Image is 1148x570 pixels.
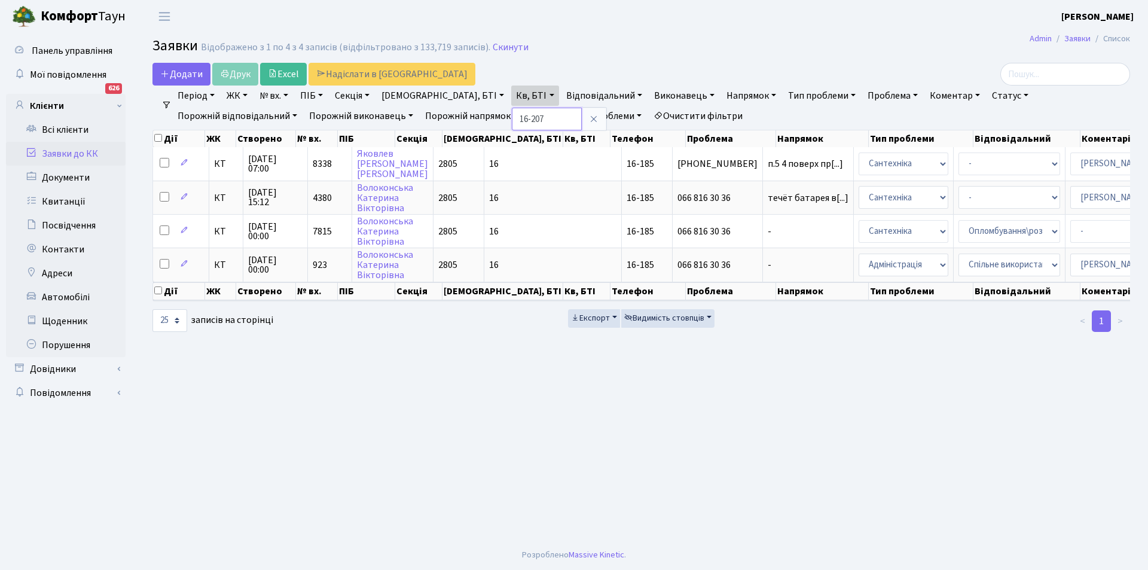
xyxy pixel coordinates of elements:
[776,130,868,147] th: Напрямок
[438,157,457,170] span: 2805
[1030,32,1052,45] a: Admin
[522,548,626,562] div: Розроблено .
[677,193,758,203] span: 066 816 30 36
[153,282,205,300] th: Дії
[624,312,704,324] span: Видимість стовпців
[768,227,848,236] span: -
[357,215,413,248] a: ВолоконськаКатеринаВікторівна
[205,130,237,147] th: ЖК
[1061,10,1134,24] a: [PERSON_NAME]
[768,191,848,205] span: течёт батарея в[...]
[6,94,126,118] a: Клієнти
[248,255,303,275] span: [DATE] 00:00
[248,154,303,173] span: [DATE] 07:00
[610,130,686,147] th: Телефон
[222,86,252,106] a: ЖК
[30,68,106,81] span: Мої повідомлення
[493,42,529,53] a: Скинути
[649,106,747,126] a: Очистити фільтри
[6,333,126,357] a: Порушення
[338,130,396,147] th: ПІБ
[32,44,112,57] span: Панель управління
[152,63,210,86] a: Додати
[6,357,126,381] a: Довідники
[214,193,238,203] span: КТ
[395,282,442,300] th: Секція
[12,5,36,29] img: logo.png
[686,282,776,300] th: Проблема
[260,63,307,86] a: Excel
[511,86,558,106] a: Кв, БТІ
[677,227,758,236] span: 066 816 30 36
[214,227,238,236] span: КТ
[357,248,413,282] a: ВолоконськаКатеринаВікторівна
[214,159,238,169] span: КТ
[863,86,923,106] a: Проблема
[153,130,205,147] th: Дії
[357,181,413,215] a: ВолоконськаКатеринаВікторівна
[627,258,654,272] span: 16-185
[438,258,457,272] span: 2805
[248,222,303,241] span: [DATE] 00:00
[395,130,442,147] th: Секція
[313,258,327,272] span: 923
[295,86,328,106] a: ПІБ
[338,282,396,300] th: ПІБ
[442,130,563,147] th: [DEMOGRAPHIC_DATA], БТІ
[6,39,126,63] a: Панель управління
[420,106,523,126] a: Порожній напрямок
[568,309,620,328] button: Експорт
[173,106,302,126] a: Порожній відповідальний
[627,191,654,205] span: 16-185
[776,282,868,300] th: Напрямок
[304,106,418,126] a: Порожній виконавець
[973,282,1080,300] th: Відповідальний
[6,237,126,261] a: Контакти
[173,86,219,106] a: Період
[563,282,610,300] th: Кв, БТІ
[6,190,126,214] a: Квитанції
[6,309,126,333] a: Щоденник
[255,86,293,106] a: № вх.
[1092,310,1111,332] a: 1
[649,86,719,106] a: Виконавець
[160,68,203,81] span: Додати
[722,86,781,106] a: Напрямок
[377,86,509,106] a: [DEMOGRAPHIC_DATA], БТІ
[296,130,337,147] th: № вх.
[6,63,126,87] a: Мої повідомлення626
[313,225,332,238] span: 7815
[438,225,457,238] span: 2805
[201,42,490,53] div: Відображено з 1 по 4 з 4 записів (відфільтровано з 133,719 записів).
[987,86,1033,106] a: Статус
[525,106,646,126] a: Порожній тип проблеми
[248,188,303,207] span: [DATE] 15:12
[205,282,237,300] th: ЖК
[214,260,238,270] span: КТ
[41,7,126,27] span: Таун
[489,225,499,238] span: 16
[105,83,122,94] div: 626
[489,157,499,170] span: 16
[869,130,974,147] th: Тип проблеми
[1012,26,1148,51] nav: breadcrumb
[610,282,686,300] th: Телефон
[973,130,1080,147] th: Відповідальний
[1091,32,1130,45] li: Список
[152,309,273,332] label: записів на сторінці
[569,548,624,561] a: Massive Kinetic
[621,309,715,328] button: Видимість стовпців
[313,191,332,205] span: 4380
[6,142,126,166] a: Заявки до КК
[563,130,610,147] th: Кв, БТІ
[489,258,499,272] span: 16
[627,157,654,170] span: 16-185
[357,147,428,181] a: Яковлев[PERSON_NAME][PERSON_NAME]
[677,159,758,169] span: [PHONE_NUMBER]
[686,130,776,147] th: Проблема
[149,7,179,26] button: Переключити навігацію
[152,35,198,56] span: Заявки
[236,130,296,147] th: Створено
[783,86,860,106] a: Тип проблеми
[768,260,848,270] span: -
